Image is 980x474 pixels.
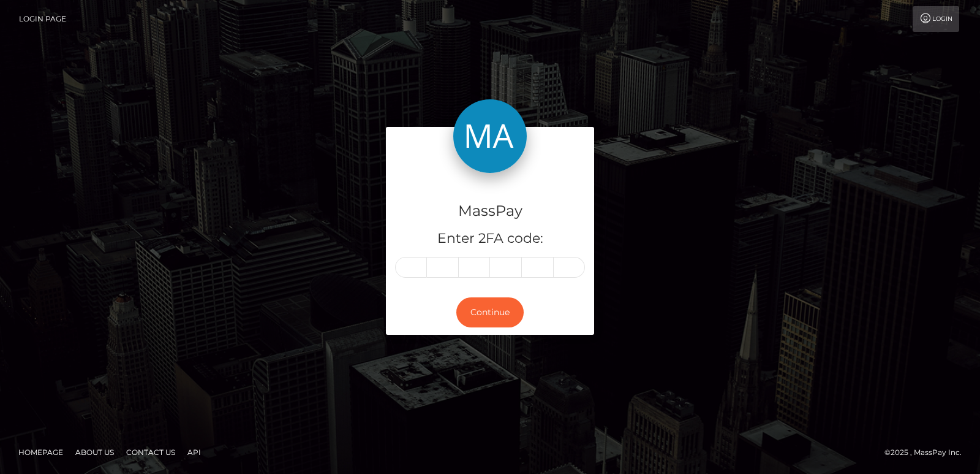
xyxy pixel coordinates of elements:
a: Login Page [19,6,66,32]
a: Homepage [13,443,68,462]
h5: Enter 2FA code: [395,229,585,248]
a: Login [913,6,959,32]
a: API [183,443,206,462]
a: Contact Us [121,443,180,462]
h4: MassPay [395,201,585,222]
button: Continue [456,297,524,327]
img: MassPay [453,99,527,173]
div: © 2025 , MassPay Inc. [884,446,971,459]
a: About Us [70,443,119,462]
